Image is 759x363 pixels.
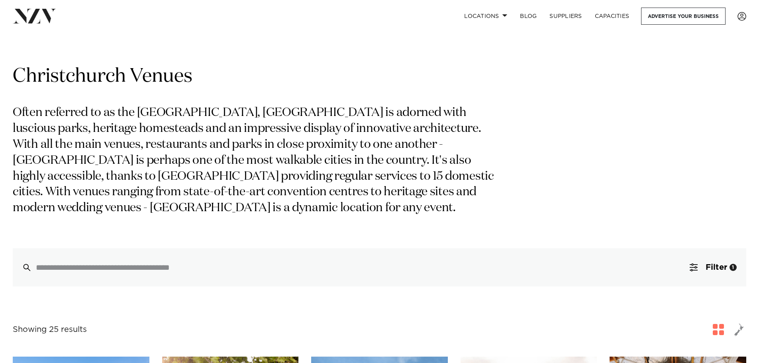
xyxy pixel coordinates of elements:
[588,8,636,25] a: Capacities
[514,8,543,25] a: BLOG
[641,8,726,25] a: Advertise your business
[13,64,746,89] h1: Christchurch Venues
[13,324,87,336] div: Showing 25 results
[458,8,514,25] a: Locations
[13,9,56,23] img: nzv-logo.png
[706,263,727,271] span: Filter
[13,105,505,216] p: Often referred to as the [GEOGRAPHIC_DATA], [GEOGRAPHIC_DATA] is adorned with luscious parks, her...
[680,248,746,286] button: Filter1
[543,8,588,25] a: SUPPLIERS
[730,264,737,271] div: 1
